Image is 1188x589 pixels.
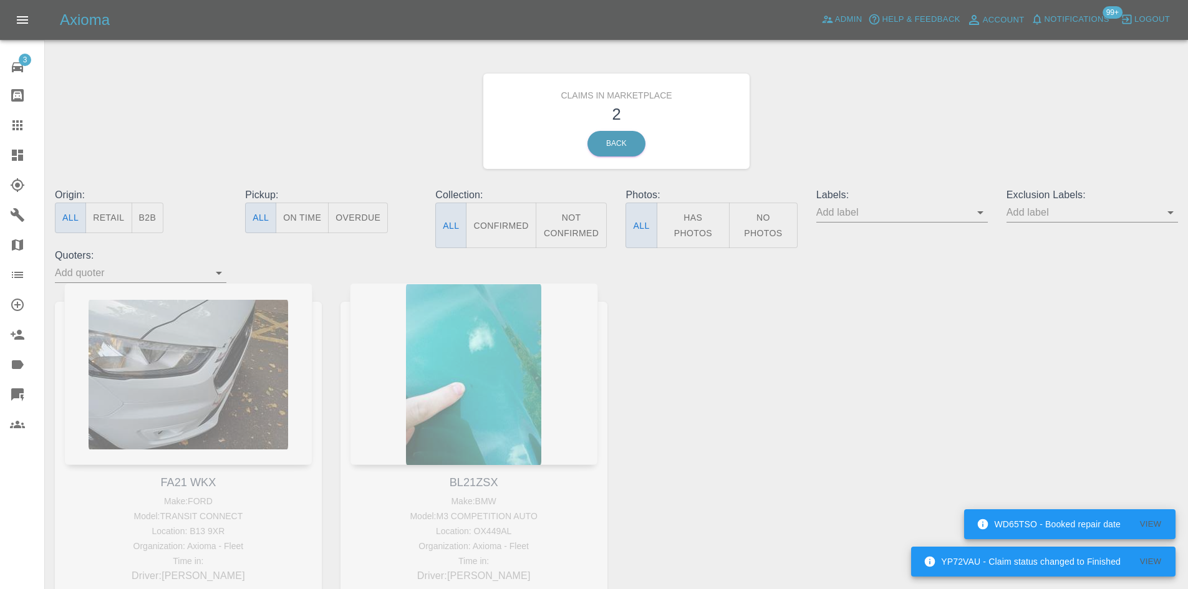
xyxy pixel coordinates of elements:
span: Help & Feedback [882,12,960,27]
h3: 2 [493,102,741,126]
p: Labels: [816,188,988,203]
button: No Photos [729,203,798,248]
button: Open [210,264,228,282]
a: Admin [818,10,866,29]
h5: Axioma [60,10,110,30]
button: Retail [85,203,132,233]
button: Logout [1118,10,1173,29]
button: View [1131,515,1171,534]
button: All [435,203,466,248]
button: Confirmed [466,203,536,248]
p: Origin: [55,188,226,203]
button: Open [972,204,989,221]
div: YP72VAU - Claim status changed to Finished [924,550,1121,573]
span: Account [983,13,1025,27]
button: Overdue [328,203,388,233]
button: Help & Feedback [865,10,963,29]
a: Account [963,10,1028,30]
span: Admin [835,12,862,27]
button: View [1131,552,1171,572]
button: Open drawer [7,5,37,35]
p: Photos: [625,188,797,203]
input: Add label [1007,203,1159,222]
button: Notifications [1028,10,1113,29]
span: 3 [19,54,31,66]
button: Has Photos [657,203,730,248]
span: Notifications [1045,12,1109,27]
span: 99+ [1103,6,1123,19]
input: Add quoter [55,263,208,282]
p: Collection: [435,188,607,203]
h6: Claims in Marketplace [493,83,741,102]
button: On Time [276,203,329,233]
p: Pickup: [245,188,417,203]
button: All [625,203,657,248]
input: Add label [816,203,969,222]
button: All [245,203,276,233]
p: Exclusion Labels: [1007,188,1178,203]
button: B2B [132,203,164,233]
button: Not Confirmed [536,203,607,248]
span: Logout [1134,12,1170,27]
a: Back [587,131,645,156]
div: WD65TSO - Booked repair date [977,513,1121,535]
button: Open [1162,204,1179,221]
p: Quoters: [55,248,226,263]
button: All [55,203,86,233]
